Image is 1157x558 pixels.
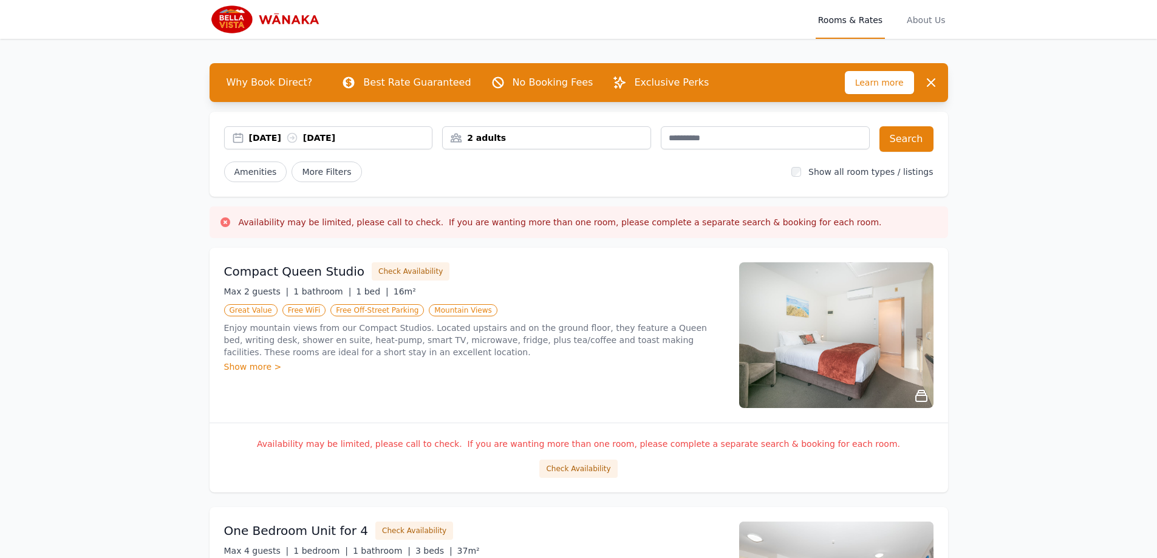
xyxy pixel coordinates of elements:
[808,167,933,177] label: Show all room types / listings
[292,162,361,182] span: More Filters
[224,522,369,539] h3: One Bedroom Unit for 4
[217,70,323,95] span: Why Book Direct?
[356,287,388,296] span: 1 bed |
[513,75,593,90] p: No Booking Fees
[415,546,452,556] span: 3 beds |
[353,546,411,556] span: 1 bathroom |
[372,262,449,281] button: Check Availability
[224,304,278,316] span: Great Value
[224,322,725,358] p: Enjoy mountain views from our Compact Studios. Located upstairs and on the ground floor, they fea...
[224,287,289,296] span: Max 2 guests |
[539,460,617,478] button: Check Availability
[443,132,650,144] div: 2 adults
[845,71,914,94] span: Learn more
[210,5,327,34] img: Bella Vista Wanaka
[457,546,480,556] span: 37m²
[224,162,287,182] button: Amenities
[394,287,416,296] span: 16m²
[224,546,289,556] span: Max 4 guests |
[249,132,432,144] div: [DATE] [DATE]
[224,263,365,280] h3: Compact Queen Studio
[293,287,351,296] span: 1 bathroom |
[224,361,725,373] div: Show more >
[330,304,424,316] span: Free Off-Street Parking
[363,75,471,90] p: Best Rate Guaranteed
[239,216,882,228] h3: Availability may be limited, please call to check. If you are wanting more than one room, please ...
[429,304,497,316] span: Mountain Views
[293,546,348,556] span: 1 bedroom |
[224,438,933,450] p: Availability may be limited, please call to check. If you are wanting more than one room, please ...
[879,126,933,152] button: Search
[634,75,709,90] p: Exclusive Perks
[375,522,453,540] button: Check Availability
[282,304,326,316] span: Free WiFi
